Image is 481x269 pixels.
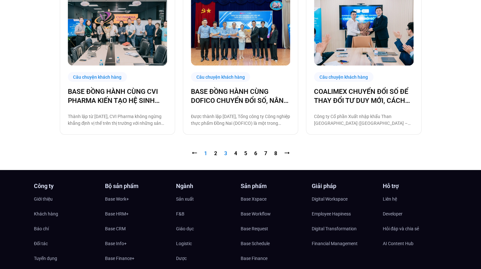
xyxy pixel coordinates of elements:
span: Base Workflow [241,209,271,218]
span: Developer [383,209,403,218]
a: Giới thiệu [34,194,99,204]
a: F&B [176,209,241,218]
a: Sản xuất [176,194,241,204]
nav: Pagination [60,149,422,157]
a: 3 [224,150,227,156]
span: ⭠ [192,150,197,156]
a: COALIMEX CHUYỂN ĐỔI SỐ ĐỂ THAY ĐỔI TƯ DUY MỚI, CÁCH LÀM MỚI, TẠO BƯỚC TIẾN MỚI [314,87,413,105]
p: Công ty Cổ phần Xuất nhập khẩu Than [GEOGRAPHIC_DATA] ([GEOGRAPHIC_DATA] – Coal Import Export Joi... [314,113,413,126]
a: Base Schedule [241,238,305,248]
div: Câu chuyện khách hàng [68,72,127,82]
span: Logistic [176,238,192,248]
span: Financial Management [312,238,358,248]
a: Base Finance [241,253,305,263]
a: Base CRM [105,224,170,233]
h4: Giải pháp [312,183,376,189]
span: Hỏi đáp và chia sẻ [383,224,419,233]
span: Digital Workspace [312,194,348,204]
span: Base Schedule [241,238,270,248]
span: Base Info+ [105,238,127,248]
span: Giới thiệu [34,194,53,204]
span: Báo chí [34,224,49,233]
a: Base Workflow [241,209,305,218]
p: Được thành lập [DATE], Tổng công ty Công nghiệp thực phẩm Đồng Nai (DOFICO) là một trong những tổ... [191,113,290,126]
a: Digital Transformation [312,224,376,233]
h4: Hỗ trợ [383,183,447,189]
span: Giáo dục [176,224,194,233]
a: Base Info+ [105,238,170,248]
a: Tuyển dụng [34,253,99,263]
a: BASE ĐỒNG HÀNH CÙNG DOFICO CHUYỂN ĐỔI SỐ, NÂNG CAO VỊ THẾ DOANH NGHIỆP VIỆT [191,87,290,105]
h4: Công ty [34,183,99,189]
span: Liên hệ [383,194,397,204]
a: Đối tác [34,238,99,248]
a: Base Work+ [105,194,170,204]
a: Giáo dục [176,224,241,233]
a: Dược [176,253,241,263]
a: 5 [244,150,247,156]
span: Base Finance [241,253,267,263]
h4: Ngành [176,183,241,189]
span: Base Work+ [105,194,129,204]
a: Financial Management [312,238,376,248]
a: Base Request [241,224,305,233]
a: Developer [383,209,447,218]
p: Thành lập từ [DATE], CVI Pharma không ngừng khẳng định vị thế trên thị trường với những sản phẩm ... [68,113,167,126]
span: 1 [204,150,207,156]
a: ⭢ [284,150,289,156]
span: Employee Hapiness [312,209,351,218]
h4: Sản phẩm [241,183,305,189]
a: Digital Workspace [312,194,376,204]
a: 6 [254,150,257,156]
span: Base Finance+ [105,253,134,263]
span: Digital Transformation [312,224,357,233]
span: Khách hàng [34,209,58,218]
span: Tuyển dụng [34,253,57,263]
div: Câu chuyện khách hàng [191,72,250,82]
span: Base Request [241,224,268,233]
span: Base HRM+ [105,209,129,218]
span: Base Xspace [241,194,267,204]
a: Logistic [176,238,241,248]
a: Base Finance+ [105,253,170,263]
a: 4 [234,150,237,156]
span: Dược [176,253,187,263]
a: Base Xspace [241,194,305,204]
a: BASE ĐỒNG HÀNH CÙNG CVI PHARMA KIẾN TẠO HỆ SINH THÁI SỐ VẬN HÀNH TOÀN DIỆN! [68,87,167,105]
a: Báo chí [34,224,99,233]
h4: Bộ sản phẩm [105,183,170,189]
span: AI Content Hub [383,238,413,248]
a: AI Content Hub [383,238,447,248]
span: Đối tác [34,238,48,248]
a: Khách hàng [34,209,99,218]
a: Hỏi đáp và chia sẻ [383,224,447,233]
a: 2 [214,150,217,156]
a: Liên hệ [383,194,447,204]
span: Sản xuất [176,194,194,204]
a: 7 [264,150,267,156]
a: Employee Hapiness [312,209,376,218]
div: Câu chuyện khách hàng [314,72,373,82]
span: Base CRM [105,224,126,233]
a: Base HRM+ [105,209,170,218]
span: F&B [176,209,184,218]
a: 8 [274,150,277,156]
